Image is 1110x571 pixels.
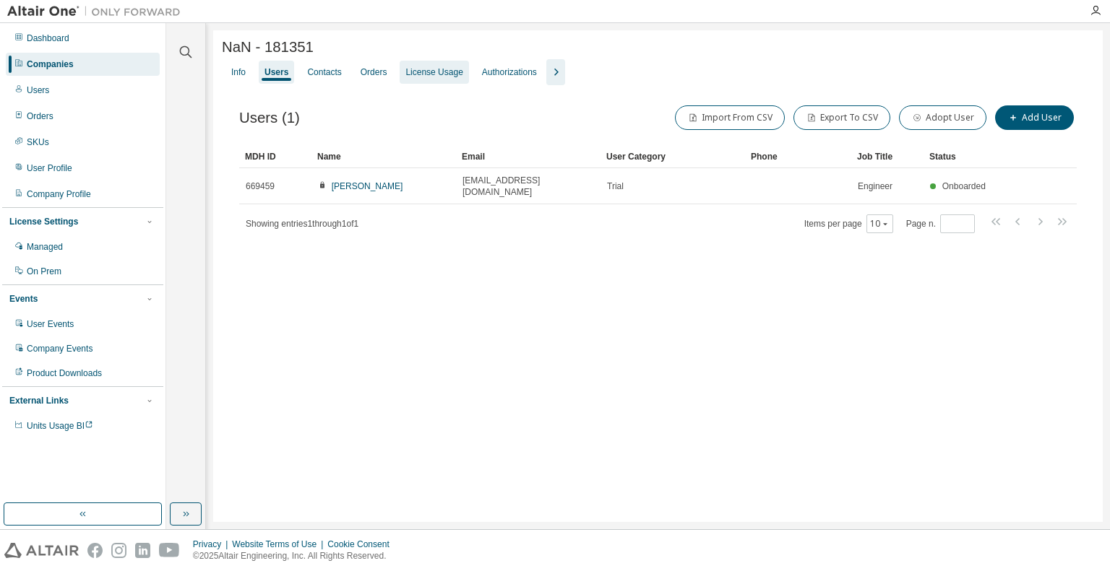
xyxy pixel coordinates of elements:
img: Altair One [7,4,188,19]
div: License Settings [9,216,78,227]
div: User Category [606,145,739,168]
div: SKUs [27,136,49,148]
div: Info [231,66,246,78]
div: Phone [751,145,846,168]
img: altair_logo.svg [4,543,79,558]
div: Users [27,84,49,96]
span: NaN - 181351 [222,39,314,56]
a: [PERSON_NAME] [332,181,403,191]
img: youtube.svg [159,543,180,558]
div: Status [929,145,990,168]
span: Engineer [858,180,892,192]
button: Export To CSV [793,105,890,130]
div: User Events [27,318,74,330]
span: Page n. [906,214,975,233]
div: Cookie Consent [327,539,397,550]
div: Authorizations [482,66,537,78]
button: Adopt User [899,105,986,130]
div: Orders [361,66,387,78]
div: Email [462,145,595,168]
span: 669459 [246,180,275,192]
div: Company Profile [27,188,91,200]
div: User Profile [27,162,72,174]
div: External Links [9,395,69,406]
img: instagram.svg [111,543,126,558]
div: Job Title [857,145,918,168]
div: Company Events [27,343,92,354]
div: Contacts [307,66,341,78]
div: Name [317,145,450,168]
span: Units Usage BI [27,421,93,431]
span: [EMAIL_ADDRESS][DOMAIN_NAME] [462,175,594,198]
span: Onboarded [942,181,986,191]
div: Orders [27,110,53,122]
p: © 2025 Altair Engineering, Inc. All Rights Reserved. [193,550,398,562]
span: Showing entries 1 through 1 of 1 [246,219,358,229]
div: MDH ID [245,145,306,168]
div: Privacy [193,539,232,550]
img: facebook.svg [87,543,103,558]
span: Users (1) [239,110,300,126]
span: Trial [607,180,624,192]
button: 10 [870,218,890,230]
span: Items per page [804,214,893,233]
img: linkedin.svg [135,543,150,558]
div: Product Downloads [27,367,102,379]
div: Managed [27,241,63,253]
button: Add User [995,105,1074,130]
div: Website Terms of Use [232,539,327,550]
div: On Prem [27,266,61,277]
div: Dashboard [27,32,69,44]
div: License Usage [405,66,462,78]
div: Events [9,293,38,305]
div: Companies [27,58,74,70]
div: Users [264,66,288,78]
button: Import From CSV [675,105,785,130]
